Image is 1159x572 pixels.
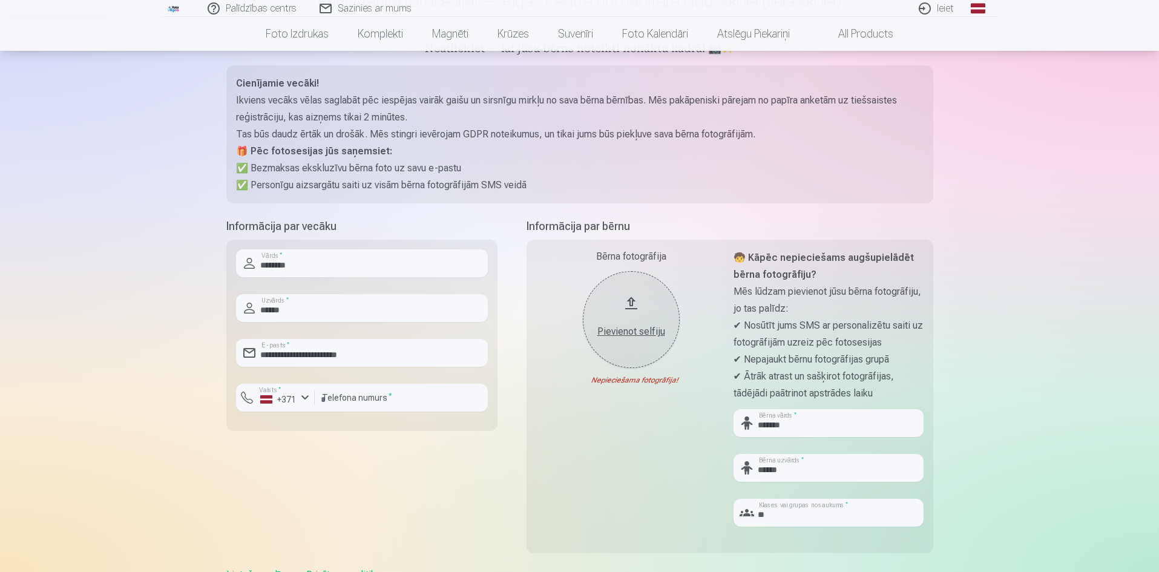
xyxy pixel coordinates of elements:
[236,92,924,126] p: Ikviens vecāks vēlas saglabāt pēc iespējas vairāk gaišu un sirsnīgu mirkļu no sava bērna bērnības...
[236,384,315,412] button: Valsts*+371
[418,17,483,51] a: Magnēti
[734,283,924,317] p: Mēs lūdzam pievienot jūsu bērna fotogrāfiju, jo tas palīdz:
[536,375,726,385] div: Nepieciešama fotogrāfija!
[167,5,180,12] img: /fa1
[236,177,924,194] p: ✅ Personīgu aizsargātu saiti uz visām bērna fotogrāfijām SMS veidā
[583,271,680,368] button: Pievienot selfiju
[608,17,703,51] a: Foto kalendāri
[226,218,497,235] h5: Informācija par vecāku
[734,368,924,402] p: ✔ Ātrāk atrast un sašķirot fotogrāfijas, tādējādi paātrinot apstrādes laiku
[483,17,543,51] a: Krūzes
[236,77,319,89] strong: Cienījamie vecāki!
[734,317,924,351] p: ✔ Nosūtīt jums SMS ar personalizētu saiti uz fotogrāfijām uzreiz pēc fotosesijas
[343,17,418,51] a: Komplekti
[255,386,285,395] label: Valsts
[595,324,668,339] div: Pievienot selfiju
[536,249,726,264] div: Bērna fotogrāfija
[236,145,392,157] strong: 🎁 Pēc fotosesijas jūs saņemsiet:
[236,160,924,177] p: ✅ Bezmaksas ekskluzīvu bērna foto uz savu e-pastu
[734,252,914,280] strong: 🧒 Kāpēc nepieciešams augšupielādēt bērna fotogrāfiju?
[236,126,924,143] p: Tas būs daudz ērtāk un drošāk. Mēs stingri ievērojam GDPR noteikumus, un tikai jums būs piekļuve ...
[804,17,908,51] a: All products
[734,351,924,368] p: ✔ Nepajaukt bērnu fotogrāfijas grupā
[260,393,297,406] div: +371
[527,218,933,235] h5: Informācija par bērnu
[543,17,608,51] a: Suvenīri
[703,17,804,51] a: Atslēgu piekariņi
[251,17,343,51] a: Foto izdrukas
